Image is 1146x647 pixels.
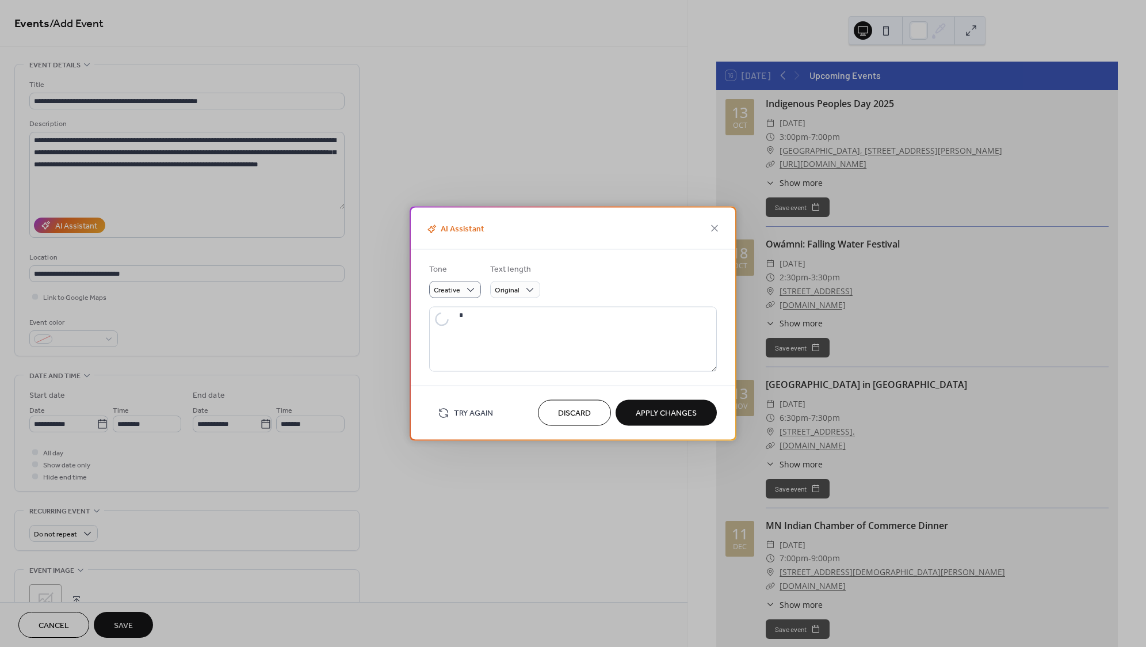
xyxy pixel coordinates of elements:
[454,408,493,420] span: Try Again
[616,400,717,426] button: Apply Changes
[538,400,611,426] button: Discard
[434,284,460,297] span: Creative
[558,408,591,420] span: Discard
[495,284,519,297] span: Original
[636,408,697,420] span: Apply Changes
[429,404,502,423] button: Try Again
[490,264,538,276] div: Text length
[425,223,484,236] span: AI Assistant
[429,264,479,276] div: Tone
